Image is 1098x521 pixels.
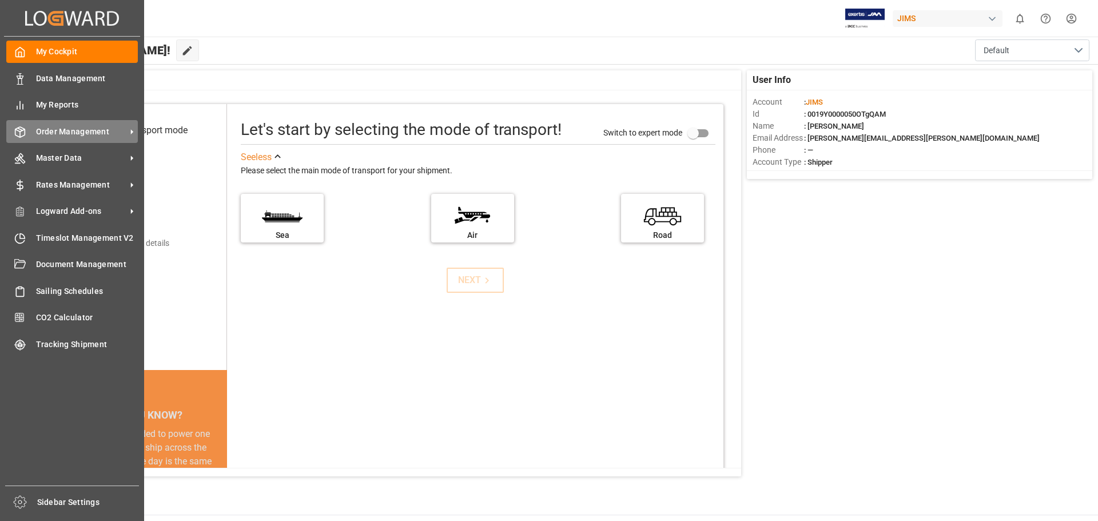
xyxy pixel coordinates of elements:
[6,280,138,302] a: Sailing Schedules
[36,179,126,191] span: Rates Management
[603,128,682,137] span: Switch to expert mode
[36,339,138,351] span: Tracking Shipment
[36,46,138,58] span: My Cockpit
[36,126,126,138] span: Order Management
[804,158,833,166] span: : Shipper
[893,10,1002,27] div: JIMS
[975,39,1089,61] button: open menu
[47,39,170,61] span: Hello [PERSON_NAME]!
[804,122,864,130] span: : [PERSON_NAME]
[753,144,804,156] span: Phone
[753,120,804,132] span: Name
[804,134,1040,142] span: : [PERSON_NAME][EMAIL_ADDRESS][PERSON_NAME][DOMAIN_NAME]
[6,307,138,329] a: CO2 Calculator
[6,253,138,276] a: Document Management
[75,427,213,510] div: The energy needed to power one large container ship across the ocean in a single day is the same ...
[6,67,138,89] a: Data Management
[804,98,823,106] span: :
[753,96,804,108] span: Account
[806,98,823,106] span: JIMS
[36,312,138,324] span: CO2 Calculator
[37,496,140,508] span: Sidebar Settings
[804,146,813,154] span: : —
[6,226,138,249] a: Timeslot Management V2
[845,9,885,29] img: Exertis%20JAM%20-%20Email%20Logo.jpg_1722504956.jpg
[753,156,804,168] span: Account Type
[36,73,138,85] span: Data Management
[458,273,493,287] div: NEXT
[753,108,804,120] span: Id
[893,7,1007,29] button: JIMS
[241,150,272,164] div: See less
[1007,6,1033,31] button: show 0 new notifications
[246,229,318,241] div: Sea
[6,41,138,63] a: My Cockpit
[447,268,504,293] button: NEXT
[1033,6,1059,31] button: Help Center
[36,99,138,111] span: My Reports
[804,110,886,118] span: : 0019Y0000050OTgQAM
[36,258,138,271] span: Document Management
[241,164,715,178] div: Please select the main mode of transport for your shipment.
[6,94,138,116] a: My Reports
[36,152,126,164] span: Master Data
[62,403,227,427] div: DID YOU KNOW?
[984,45,1009,57] span: Default
[36,232,138,244] span: Timeslot Management V2
[36,205,126,217] span: Logward Add-ons
[627,229,698,241] div: Road
[241,118,562,142] div: Let's start by selecting the mode of transport!
[6,333,138,355] a: Tracking Shipment
[36,285,138,297] span: Sailing Schedules
[753,73,791,87] span: User Info
[437,229,508,241] div: Air
[753,132,804,144] span: Email Address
